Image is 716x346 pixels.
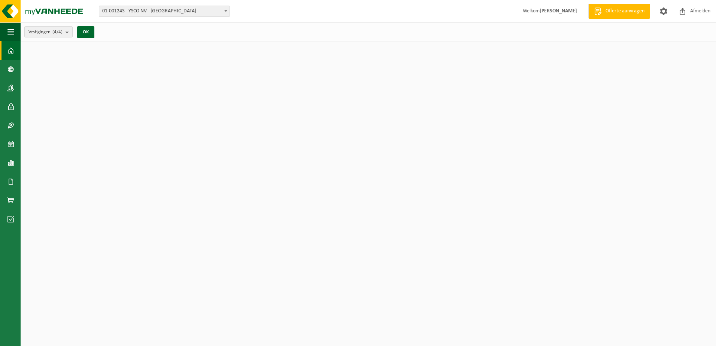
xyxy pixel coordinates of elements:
span: Offerte aanvragen [604,7,646,15]
a: Offerte aanvragen [588,4,650,19]
span: Vestigingen [28,27,63,38]
button: Vestigingen(4/4) [24,26,73,37]
span: 01-001243 - YSCO NV - LANGEMARK [99,6,230,17]
count: (4/4) [52,30,63,34]
button: OK [77,26,94,38]
strong: [PERSON_NAME] [540,8,577,14]
span: 01-001243 - YSCO NV - LANGEMARK [99,6,230,16]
